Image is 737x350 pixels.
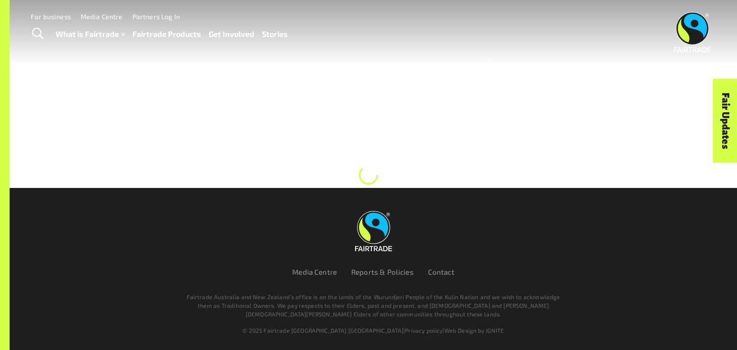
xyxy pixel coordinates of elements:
a: For business [31,12,71,21]
img: Fairtrade Australia New Zealand logo [355,211,392,251]
a: Contact [428,268,454,276]
img: Fairtrade Australia New Zealand logo [674,12,711,52]
a: Privacy policy [405,327,442,334]
a: Partners Log In [132,12,180,21]
a: Fairtrade Products [132,27,201,41]
span: © 2025 Fairtrade [GEOGRAPHIC_DATA] [GEOGRAPHIC_DATA] [242,327,404,334]
a: What is Fairtrade [56,27,125,41]
a: Media Centre [292,268,337,276]
p: Fairtrade Australia and New Zealand’s office is on the lands of the Wurundjeri People of the Kuli... [182,292,564,318]
a: Toggle Search [26,22,49,46]
a: Reports & Policies [351,268,414,276]
div: | | [84,326,662,335]
a: Stories [262,27,288,41]
a: Get Involved [209,27,254,41]
a: Media Centre [81,12,123,21]
a: Web Design by IGNITE [444,327,504,334]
